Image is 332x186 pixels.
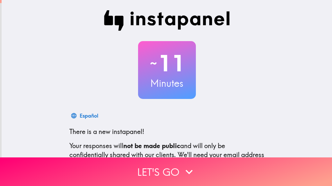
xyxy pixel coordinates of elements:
b: not be made public [123,142,180,150]
p: Your responses will and will only be confidentially shared with our clients. We'll need your emai... [69,141,265,168]
img: Instapanel [104,10,230,31]
h3: Minutes [138,76,196,90]
h2: 11 [138,50,196,76]
span: There is a new instapanel! [69,128,144,136]
div: Español [80,111,98,120]
button: Español [69,109,101,122]
span: ~ [149,54,158,73]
